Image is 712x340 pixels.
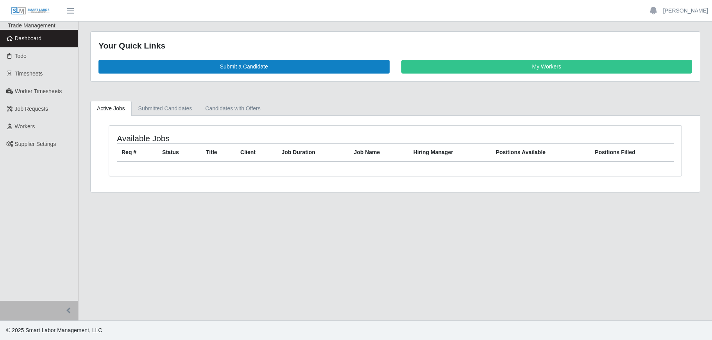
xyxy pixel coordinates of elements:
span: Job Requests [15,106,48,112]
span: Todo [15,53,27,59]
a: Active Jobs [90,101,132,116]
img: SLM Logo [11,7,50,15]
th: Job Duration [277,143,349,162]
a: My Workers [401,60,692,74]
span: Timesheets [15,70,43,77]
th: Job Name [349,143,408,162]
span: Dashboard [15,35,42,41]
a: Submit a Candidate [98,60,390,74]
span: Workers [15,123,35,130]
a: Submitted Candidates [132,101,199,116]
h4: Available Jobs [117,133,342,143]
th: Positions Available [491,143,590,162]
a: Candidates with Offers [199,101,267,116]
span: Worker Timesheets [15,88,62,94]
th: Req # [117,143,157,162]
span: Supplier Settings [15,141,56,147]
th: Client [236,143,277,162]
a: [PERSON_NAME] [663,7,708,15]
th: Positions Filled [590,143,674,162]
div: Your Quick Links [98,40,692,52]
th: Status [157,143,201,162]
th: Hiring Manager [409,143,491,162]
span: © 2025 Smart Labor Management, LLC [6,327,102,333]
span: Trade Management [8,22,55,29]
th: Title [201,143,236,162]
